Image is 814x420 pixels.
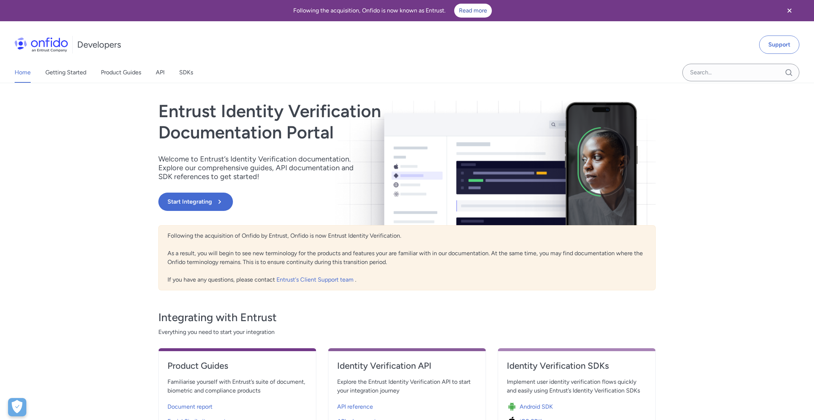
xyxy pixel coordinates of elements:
h1: Developers [77,39,121,51]
input: Onfido search input field [682,64,799,81]
button: Start Integrating [158,193,233,211]
a: API [156,62,165,83]
a: Product Guides [167,360,307,378]
h4: Identity Verification API [337,360,477,372]
img: Onfido Logo [15,37,68,52]
a: Support [759,36,799,54]
a: Getting Started [45,62,86,83]
span: Explore the Entrust Identity Verification API to start your integration journey [337,378,477,395]
a: Product Guides [101,62,141,83]
button: Open Preferences [8,398,26,416]
a: Home [15,62,31,83]
svg: Close banner [785,6,794,15]
a: SDKs [179,62,193,83]
span: API reference [337,402,373,411]
a: Identity Verification SDKs [507,360,647,378]
span: Everything you need to start your integration [158,328,656,337]
span: Document report [167,402,212,411]
div: Cookie Preferences [8,398,26,416]
a: Start Integrating [158,193,506,211]
span: Implement user identity verification flows quickly and easily using Entrust’s Identity Verificati... [507,378,647,395]
img: Icon Android SDK [507,402,520,412]
span: Familiarise yourself with Entrust’s suite of document, biometric and compliance products [167,378,307,395]
a: Document report [167,398,307,413]
h1: Entrust Identity Verification Documentation Portal [158,101,506,143]
h4: Identity Verification SDKs [507,360,647,372]
a: API reference [337,398,477,413]
span: Android SDK [520,402,553,411]
h4: Product Guides [167,360,307,372]
p: Welcome to Entrust’s Identity Verification documentation. Explore our comprehensive guides, API d... [158,155,363,181]
div: Following the acquisition, Onfido is now known as Entrust. [9,4,776,18]
button: Close banner [776,1,803,20]
a: Identity Verification API [337,360,477,378]
a: Entrust's Client Support team [276,276,355,283]
a: Icon Android SDKAndroid SDK [507,398,647,413]
a: Read more [454,4,492,18]
h3: Integrating with Entrust [158,310,656,325]
div: Following the acquisition of Onfido by Entrust, Onfido is now Entrust Identity Verification. As a... [158,225,656,290]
